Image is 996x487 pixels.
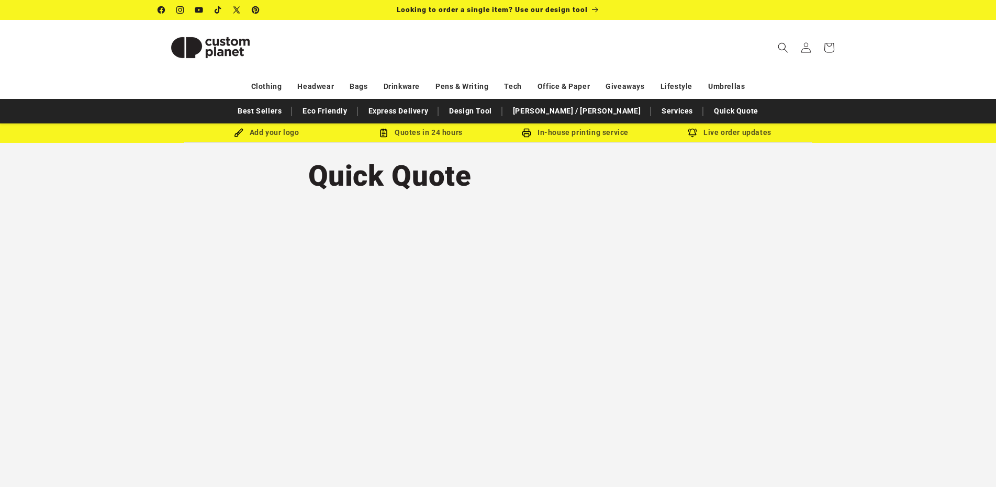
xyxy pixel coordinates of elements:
[708,77,745,96] a: Umbrellas
[656,102,698,120] a: Services
[522,128,531,138] img: In-house printing
[504,77,521,96] a: Tech
[606,77,644,96] a: Giveaways
[189,126,344,139] div: Add your logo
[397,5,588,14] span: Looking to order a single item? Use our design tool
[232,102,287,120] a: Best Sellers
[661,77,692,96] a: Lifestyle
[344,126,498,139] div: Quotes in 24 hours
[508,102,646,120] a: [PERSON_NAME] / [PERSON_NAME]
[444,102,497,120] a: Design Tool
[234,128,243,138] img: Brush Icon
[251,77,282,96] a: Clothing
[363,102,434,120] a: Express Delivery
[653,126,807,139] div: Live order updates
[709,102,764,120] a: Quick Quote
[350,77,367,96] a: Bags
[158,24,263,71] img: Custom Planet
[498,126,653,139] div: In-house printing service
[435,77,488,96] a: Pens & Writing
[379,128,388,138] img: Order Updates Icon
[308,157,688,194] h1: Quick Quote
[771,36,794,59] summary: Search
[688,128,697,138] img: Order updates
[297,77,334,96] a: Headwear
[154,20,266,75] a: Custom Planet
[384,77,420,96] a: Drinkware
[297,102,352,120] a: Eco Friendly
[538,77,590,96] a: Office & Paper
